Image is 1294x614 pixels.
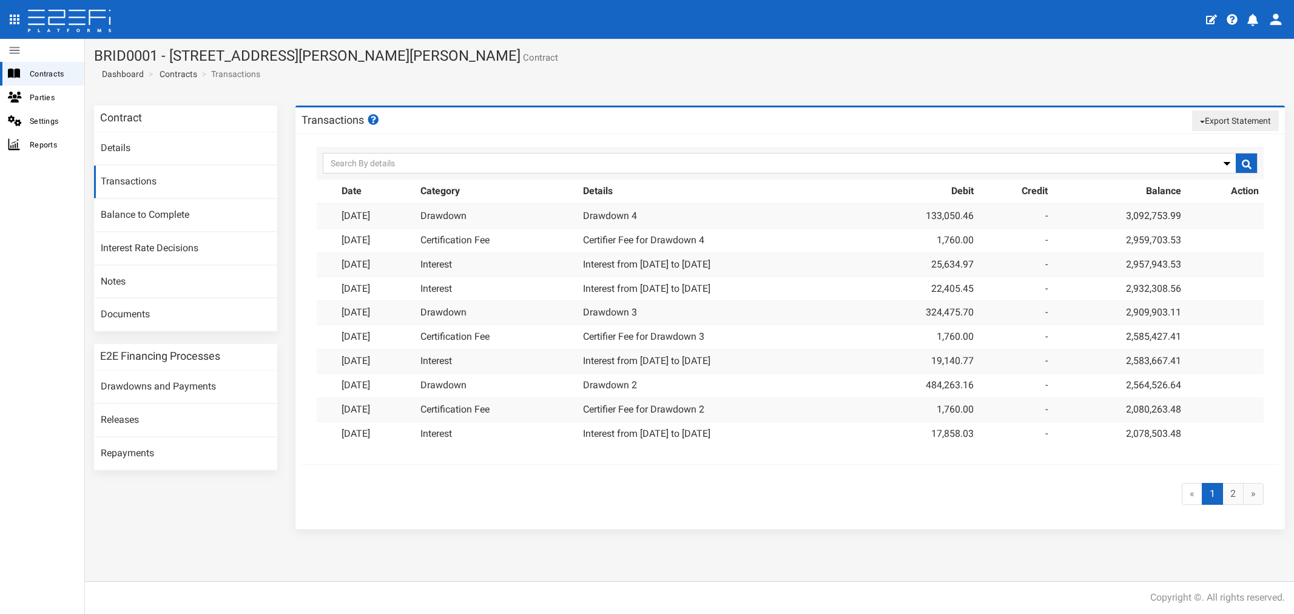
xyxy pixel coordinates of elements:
[100,351,220,362] h3: E2E Financing Processes
[342,355,370,366] a: [DATE]
[97,69,144,79] span: Dashboard
[860,325,979,349] td: 1,760.00
[1053,228,1186,252] td: 2,959,703.53
[94,199,277,232] a: Balance to Complete
[342,331,370,342] a: [DATE]
[94,404,277,437] a: Releases
[342,428,370,439] a: [DATE]
[1053,301,1186,325] td: 2,909,903.11
[1053,325,1186,349] td: 2,585,427.41
[30,67,75,81] span: Contracts
[979,180,1052,204] th: Credit
[979,277,1052,301] td: -
[342,258,370,270] a: [DATE]
[94,232,277,265] a: Interest Rate Decisions
[199,68,260,80] li: Transactions
[979,301,1052,325] td: -
[342,403,370,415] a: [DATE]
[583,258,710,270] a: Interest from [DATE] to [DATE]
[860,349,979,374] td: 19,140.77
[30,90,75,104] span: Parties
[1186,180,1264,204] th: Action
[94,299,277,331] a: Documents
[860,301,979,325] td: 324,475.70
[860,252,979,277] td: 25,634.97
[1182,483,1202,505] span: «
[1053,422,1186,445] td: 2,078,503.48
[1150,591,1285,605] div: Copyright ©. All rights reserved.
[583,428,710,439] a: Interest from [DATE] to [DATE]
[1053,180,1186,204] th: Balance
[302,114,380,126] h3: Transactions
[860,204,979,228] td: 133,050.46
[94,166,277,198] a: Transactions
[30,114,75,128] span: Settings
[1053,349,1186,374] td: 2,583,667.41
[583,379,637,391] a: Drawdown 2
[342,283,370,294] a: [DATE]
[416,180,578,204] th: Category
[583,234,704,246] a: Certifier Fee for Drawdown 4
[342,306,370,318] a: [DATE]
[979,422,1052,445] td: -
[979,349,1052,374] td: -
[342,379,370,391] a: [DATE]
[1053,397,1186,422] td: 2,080,263.48
[860,180,979,204] th: Debit
[342,210,370,221] a: [DATE]
[979,228,1052,252] td: -
[94,437,277,470] a: Repayments
[416,228,578,252] td: Certification Fee
[583,331,704,342] a: Certifier Fee for Drawdown 3
[1053,252,1186,277] td: 2,957,943.53
[860,373,979,397] td: 484,263.16
[583,210,637,221] a: Drawdown 4
[1053,277,1186,301] td: 2,932,308.56
[583,306,637,318] a: Drawdown 3
[583,355,710,366] a: Interest from [DATE] to [DATE]
[30,138,75,152] span: Reports
[860,228,979,252] td: 1,760.00
[1222,483,1244,505] a: 2
[100,112,142,123] h3: Contract
[860,277,979,301] td: 22,405.45
[1053,373,1186,397] td: 2,564,526.64
[94,371,277,403] a: Drawdowns and Payments
[979,204,1052,228] td: -
[416,325,578,349] td: Certification Fee
[979,325,1052,349] td: -
[97,68,144,80] a: Dashboard
[342,234,370,246] a: [DATE]
[578,180,860,204] th: Details
[416,252,578,277] td: Interest
[416,397,578,422] td: Certification Fee
[323,153,1258,174] input: Search By details
[94,48,1285,64] h1: BRID0001 - [STREET_ADDRESS][PERSON_NAME][PERSON_NAME]
[583,403,704,415] a: Certifier Fee for Drawdown 2
[94,132,277,165] a: Details
[979,397,1052,422] td: -
[416,301,578,325] td: Drawdown
[979,252,1052,277] td: -
[160,68,197,80] a: Contracts
[416,422,578,445] td: Interest
[416,204,578,228] td: Drawdown
[1243,483,1264,505] a: »
[1053,204,1186,228] td: 3,092,753.99
[337,180,416,204] th: Date
[416,277,578,301] td: Interest
[860,422,979,445] td: 17,858.03
[94,266,277,299] a: Notes
[860,397,979,422] td: 1,760.00
[1192,110,1279,131] button: Export Statement
[583,283,710,294] a: Interest from [DATE] to [DATE]
[416,349,578,374] td: Interest
[979,373,1052,397] td: -
[416,373,578,397] td: Drawdown
[521,53,558,62] small: Contract
[1202,483,1223,505] span: 1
